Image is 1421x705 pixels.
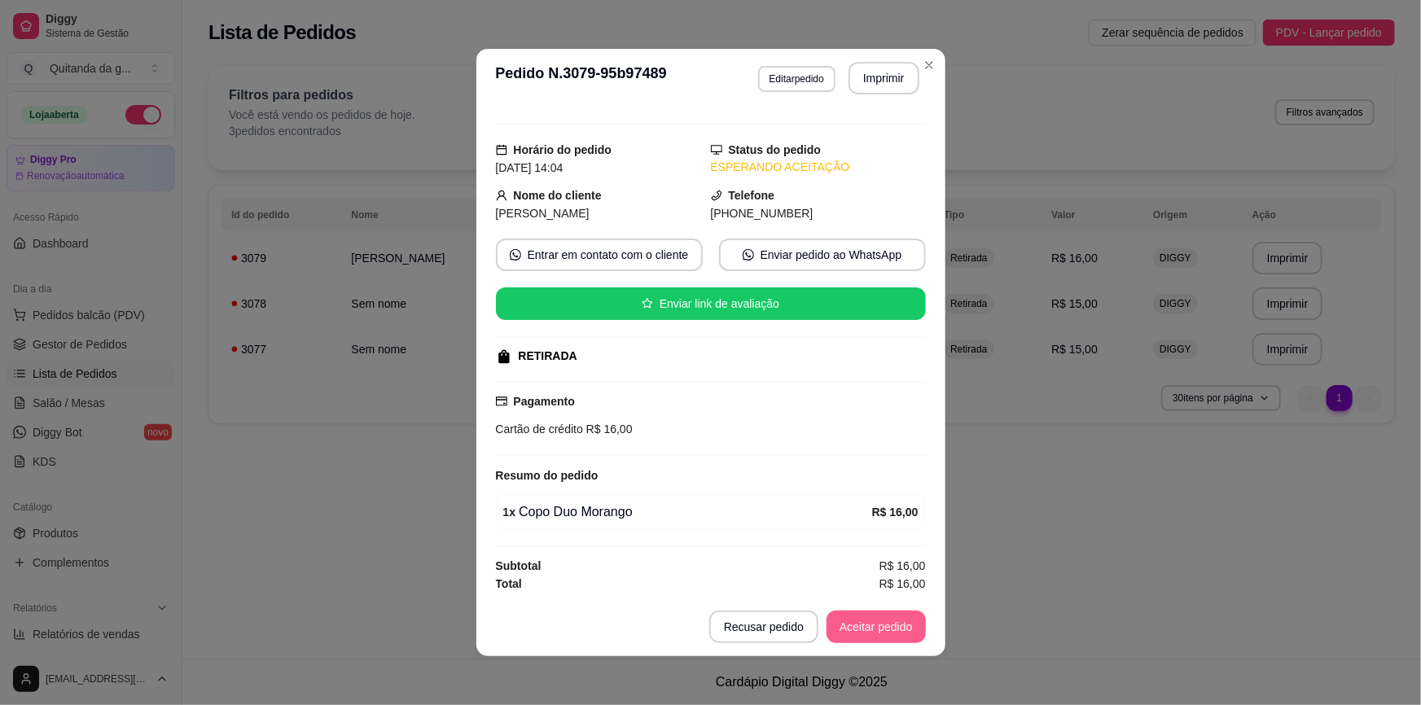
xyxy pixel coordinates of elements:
[711,207,814,220] span: [PHONE_NUMBER]
[514,189,602,202] strong: Nome do cliente
[496,190,507,201] span: user
[758,66,835,92] button: Editarpedido
[642,298,653,309] span: star
[743,249,754,261] span: whats-app
[879,557,926,575] span: R$ 16,00
[729,143,822,156] strong: Status do pedido
[827,611,926,643] button: Aceitar pedido
[496,577,522,590] strong: Total
[510,249,521,261] span: whats-app
[496,423,583,436] span: Cartão de crédito
[711,159,926,176] div: ESPERANDO ACEITAÇÃO
[496,396,507,407] span: credit-card
[583,423,633,436] span: R$ 16,00
[503,502,872,522] div: Copo Duo Morango
[879,575,926,593] span: R$ 16,00
[496,559,542,572] strong: Subtotal
[709,611,818,643] button: Recusar pedido
[849,62,919,94] button: Imprimir
[519,348,577,365] div: RETIRADA
[711,144,722,155] span: desktop
[719,239,926,271] button: whats-appEnviar pedido ao WhatsApp
[916,52,942,78] button: Close
[496,287,926,320] button: starEnviar link de avaliação
[496,62,667,94] h3: Pedido N. 3079-95b97489
[729,189,775,202] strong: Telefone
[872,506,919,519] strong: R$ 16,00
[711,190,722,201] span: phone
[496,469,599,482] strong: Resumo do pedido
[503,506,516,519] strong: 1 x
[496,161,564,174] span: [DATE] 14:04
[514,395,575,408] strong: Pagamento
[514,143,612,156] strong: Horário do pedido
[496,239,703,271] button: whats-appEntrar em contato com o cliente
[496,207,590,220] span: [PERSON_NAME]
[496,144,507,155] span: calendar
